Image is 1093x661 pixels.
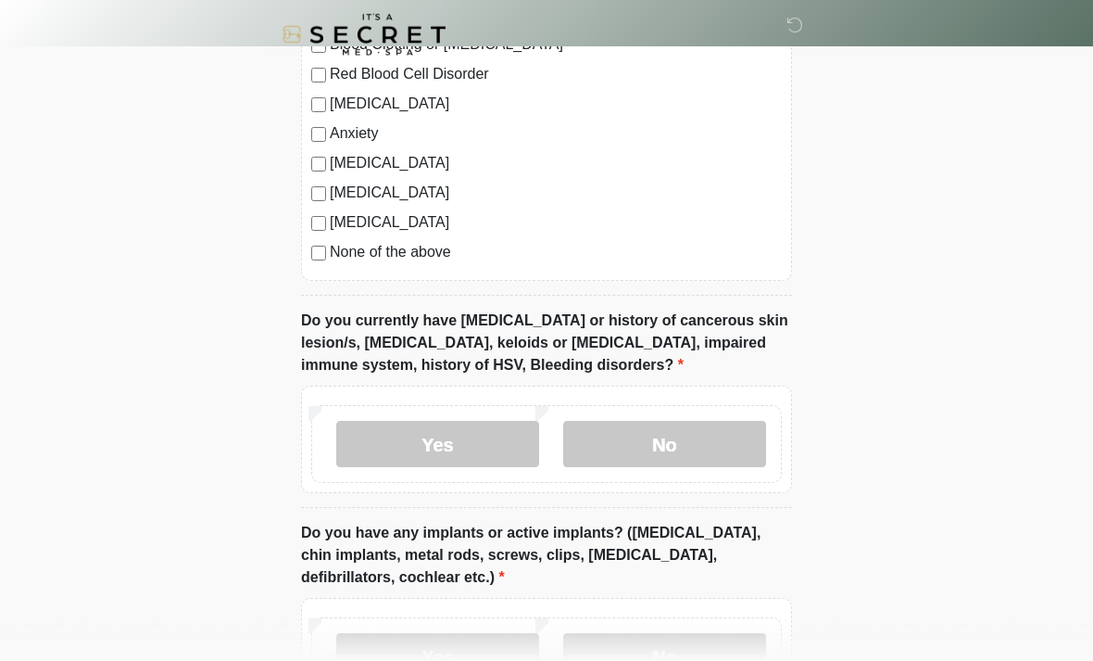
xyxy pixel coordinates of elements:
img: It's A Secret Med Spa Logo [283,14,446,56]
input: Red Blood Cell Disorder [311,69,326,83]
label: [MEDICAL_DATA] [330,183,782,205]
input: [MEDICAL_DATA] [311,158,326,172]
label: Red Blood Cell Disorder [330,64,782,86]
input: None of the above [311,247,326,261]
input: [MEDICAL_DATA] [311,98,326,113]
label: Do you currently have [MEDICAL_DATA] or history of cancerous skin lesion/s, [MEDICAL_DATA], keloi... [301,311,792,377]
label: Do you have any implants or active implants? ([MEDICAL_DATA], chin implants, metal rods, screws, ... [301,523,792,590]
label: No [563,422,766,468]
label: Anxiety [330,123,782,146]
label: [MEDICAL_DATA] [330,153,782,175]
input: [MEDICAL_DATA] [311,187,326,202]
label: [MEDICAL_DATA] [330,212,782,235]
label: Yes [336,422,539,468]
input: [MEDICAL_DATA] [311,217,326,232]
input: Anxiety [311,128,326,143]
label: [MEDICAL_DATA] [330,94,782,116]
label: None of the above [330,242,782,264]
